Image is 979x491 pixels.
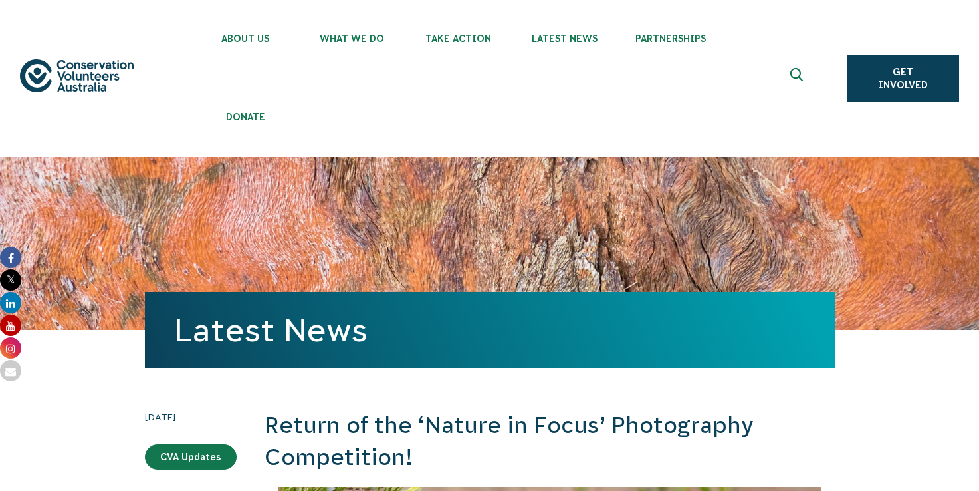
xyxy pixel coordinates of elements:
[145,444,237,470] a: CVA Updates
[617,33,724,44] span: Partnerships
[790,68,806,89] span: Expand search box
[782,63,814,94] button: Expand search box Close search box
[298,33,405,44] span: What We Do
[174,312,368,348] a: Latest News
[511,33,617,44] span: Latest News
[145,410,237,424] time: [DATE]
[20,59,134,92] img: logo.svg
[847,55,959,102] a: Get Involved
[192,33,298,44] span: About Us
[265,410,835,473] h2: Return of the ‘Nature in Focus’ Photography Competition!
[192,112,298,122] span: Donate
[405,33,511,44] span: Take Action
